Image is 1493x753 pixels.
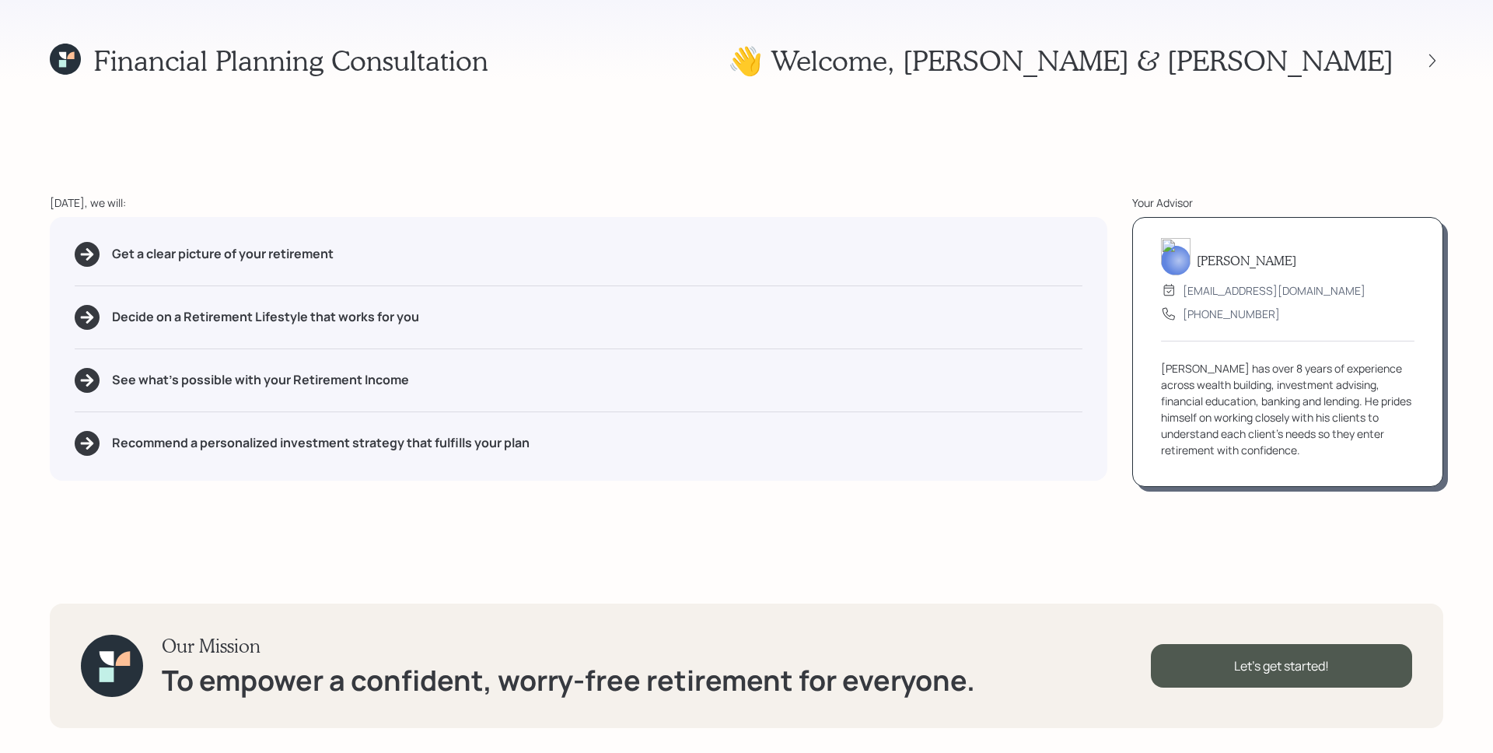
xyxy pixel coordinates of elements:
[162,635,975,657] h3: Our Mission
[1151,644,1412,688] div: Let's get started!
[93,44,488,77] h1: Financial Planning Consultation
[50,194,1107,211] div: [DATE], we will:
[1161,238,1191,275] img: james-distasi-headshot.png
[112,310,419,324] h5: Decide on a Retirement Lifestyle that works for you
[1197,253,1296,268] h5: [PERSON_NAME]
[1183,306,1280,322] div: [PHONE_NUMBER]
[112,247,334,261] h5: Get a clear picture of your retirement
[1161,360,1414,458] div: [PERSON_NAME] has over 8 years of experience across wealth building, investment advising, financi...
[1132,194,1443,211] div: Your Advisor
[728,44,1393,77] h1: 👋 Welcome , [PERSON_NAME] & [PERSON_NAME]
[112,436,530,450] h5: Recommend a personalized investment strategy that fulfills your plan
[162,664,975,697] h1: To empower a confident, worry-free retirement for everyone.
[112,373,409,387] h5: See what's possible with your Retirement Income
[1183,282,1365,299] div: [EMAIL_ADDRESS][DOMAIN_NAME]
